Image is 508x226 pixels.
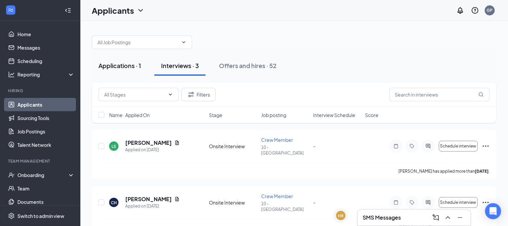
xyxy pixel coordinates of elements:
[17,138,75,152] a: Talent Network
[8,158,73,164] div: Team Management
[109,112,150,118] span: Name · Applied On
[111,200,117,206] div: CH
[479,92,484,97] svg: MagnifyingGlass
[261,145,309,156] p: 10 - [GEOGRAPHIC_DATA]
[219,61,277,70] div: Offers and hires · 52
[161,61,199,70] div: Interviews · 3
[98,61,141,70] div: Applications · 1
[125,147,180,153] div: Applied on [DATE]
[432,214,440,222] svg: ComposeMessage
[7,7,14,13] svg: WorkstreamLogo
[182,88,216,101] button: Filter Filters
[17,125,75,138] a: Job Postings
[174,140,180,146] svg: Document
[8,213,15,219] svg: Settings
[168,92,173,97] svg: ChevronDown
[363,214,401,221] h3: SMS Messages
[8,172,15,178] svg: UserCheck
[125,139,172,147] h5: [PERSON_NAME]
[439,197,478,208] button: Schedule interview
[408,144,416,149] svg: Tag
[209,143,257,150] div: Onsite Interview
[439,141,478,152] button: Schedule interview
[17,54,75,68] a: Scheduling
[440,200,477,205] span: Schedule interview
[17,195,75,209] a: Documents
[313,112,356,118] span: Interview Schedule
[65,7,71,14] svg: Collapse
[112,144,116,149] div: LS
[17,172,69,178] div: Onboarding
[17,27,75,41] a: Home
[456,6,464,14] svg: Notifications
[444,214,452,222] svg: ChevronUp
[92,5,134,16] h1: Applicants
[17,213,64,219] div: Switch to admin view
[17,41,75,54] a: Messages
[261,112,286,118] span: Job posting
[209,199,257,206] div: Onsite Interview
[392,144,400,149] svg: Note
[261,201,309,212] p: 10 - [GEOGRAPHIC_DATA]
[313,200,316,206] span: -
[392,200,400,205] svg: Note
[389,88,490,101] input: Search in interviews
[487,7,493,13] div: GP
[125,195,172,203] h5: [PERSON_NAME]
[365,112,379,118] span: Score
[17,111,75,125] a: Sourcing Tools
[482,142,490,150] svg: Ellipses
[482,199,490,207] svg: Ellipses
[17,71,75,78] div: Reporting
[8,71,15,78] svg: Analysis
[456,214,464,222] svg: Minimize
[209,112,223,118] span: Stage
[443,212,453,223] button: ChevronUp
[174,196,180,202] svg: Document
[485,203,501,219] div: Open Intercom Messenger
[125,203,180,210] div: Applied on [DATE]
[424,200,432,205] svg: ActiveChat
[187,91,195,99] svg: Filter
[338,213,344,219] div: HR
[137,6,145,14] svg: ChevronDown
[8,88,73,94] div: Hiring
[455,212,465,223] button: Minimize
[104,91,165,98] input: All Stages
[475,169,489,174] b: [DATE]
[17,98,75,111] a: Applicants
[431,212,441,223] button: ComposeMessage
[181,40,187,45] svg: ChevronDown
[97,39,178,46] input: All Job Postings
[408,200,416,205] svg: Tag
[440,144,477,149] span: Schedule interview
[17,182,75,195] a: Team
[313,143,316,149] span: -
[261,193,293,199] span: Crew Member
[399,168,490,174] p: [PERSON_NAME] has applied more than .
[471,6,479,14] svg: QuestionInfo
[424,144,432,149] svg: ActiveChat
[261,137,293,143] span: Crew Member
